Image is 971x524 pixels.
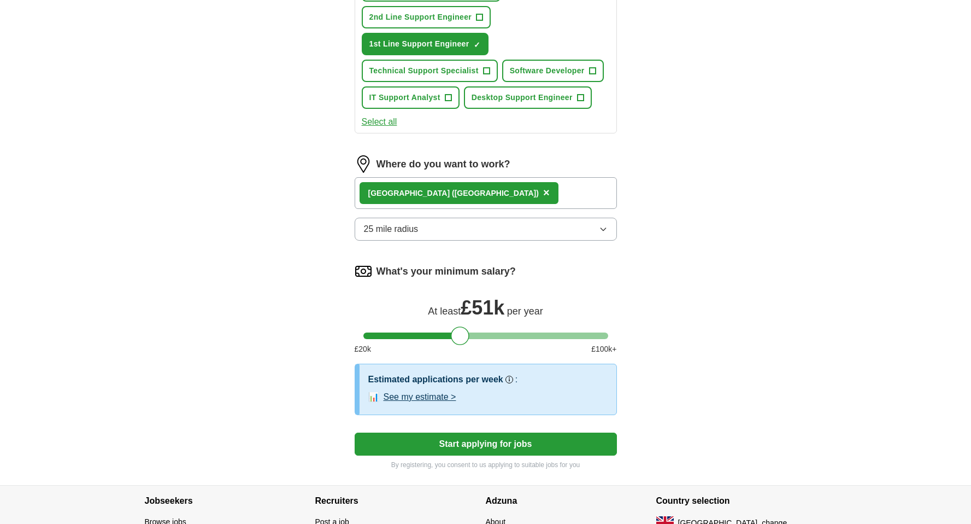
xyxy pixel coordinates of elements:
[362,60,498,82] button: Technical Support Specialist
[369,92,440,103] span: IT Support Analyst
[464,86,592,109] button: Desktop Support Engineer
[543,185,550,201] button: ×
[368,391,379,404] span: 📊
[543,187,550,199] span: ×
[355,343,371,355] span: £ 20 k
[368,373,503,386] h3: Estimated applications per week
[515,373,517,386] h3: :
[355,218,617,241] button: 25 mile radius
[355,263,372,280] img: salary.png
[368,189,450,197] strong: [GEOGRAPHIC_DATA]
[472,92,573,103] span: Desktop Support Engineer
[369,38,469,50] span: 1st Line Support Engineer
[362,33,489,55] button: 1st Line Support Engineer✓
[428,306,461,317] span: At least
[369,65,479,77] span: Technical Support Specialist
[355,155,372,173] img: location.png
[362,86,460,109] button: IT Support Analyst
[369,11,472,23] span: 2nd Line Support Engineer
[656,486,827,516] h4: Country selection
[452,189,539,197] span: ([GEOGRAPHIC_DATA])
[502,60,604,82] button: Software Developer
[376,157,510,172] label: Where do you want to work?
[362,6,491,28] button: 2nd Line Support Engineer
[474,40,480,49] span: ✓
[355,460,617,470] p: By registering, you consent to us applying to suitable jobs for you
[376,264,516,279] label: What's your minimum salary?
[507,306,543,317] span: per year
[384,391,456,404] button: See my estimate >
[364,223,419,236] span: 25 mile radius
[510,65,585,77] span: Software Developer
[355,433,617,456] button: Start applying for jobs
[461,296,504,319] span: £ 51k
[362,115,397,129] button: Select all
